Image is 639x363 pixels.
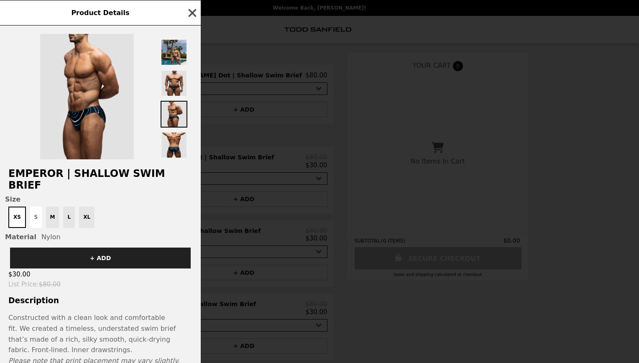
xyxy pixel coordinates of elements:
img: Thumbnail 3 [161,101,187,128]
img: Thumbnail 4 [161,132,187,158]
img: Thumbnail 1 [161,39,187,66]
button: XS [8,207,26,228]
img: XS / Nylon [40,34,134,159]
button: S [30,207,42,228]
p: Constructed with a clean look and comfortable fit. We created a timeless, understated swim brief ... [8,312,192,355]
span: $80.00 [39,281,61,288]
button: + ADD [10,248,191,268]
span: Size [5,195,196,203]
span: Product Details [71,9,129,17]
img: Thumbnail 2 [161,70,187,97]
span: Material [5,233,36,241]
div: Nylon [5,233,196,241]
